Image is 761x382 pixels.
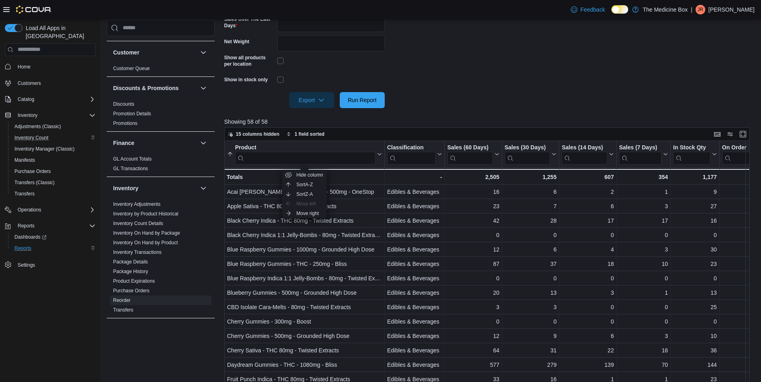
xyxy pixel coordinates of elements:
[113,259,148,265] span: Package Details
[113,298,130,303] a: Reorder
[619,317,668,326] div: 0
[227,187,382,197] div: Acai [PERSON_NAME] CBD Gummies - 500mg - OneStop
[562,216,614,225] div: 17
[11,144,95,154] span: Inventory Manager (Classic)
[113,66,150,71] a: Customer Queue
[14,205,45,215] button: Operations
[505,201,557,211] div: 7
[562,288,614,298] div: 3
[14,146,75,152] span: Inventory Manager (Classic)
[14,78,95,88] span: Customers
[14,221,95,231] span: Reports
[447,144,493,164] div: Sales (60 Days)
[224,38,249,45] label: Net Weight
[562,302,614,312] div: 0
[447,331,499,341] div: 12
[14,260,38,270] a: Settings
[505,144,550,151] div: Sales (30 Days)
[447,360,499,370] div: 577
[14,221,38,231] button: Reports
[643,5,688,14] p: The Medicine Box
[14,191,34,197] span: Transfers
[387,144,436,164] div: Classification
[113,278,155,284] a: Product Expirations
[296,181,313,188] span: Sort A-Z
[698,5,704,14] span: JR
[14,179,55,186] span: Transfers (Classic)
[387,360,442,370] div: Edibles & Beverages
[18,96,34,103] span: Catalog
[11,144,78,154] a: Inventory Manager (Classic)
[199,138,208,148] button: Finance
[113,184,197,192] button: Inventory
[722,317,757,326] div: 0
[722,187,757,197] div: 0
[11,243,95,253] span: Reports
[113,249,162,255] a: Inventory Transactions
[505,144,550,164] div: Sales (30 Days)
[673,273,717,283] div: 0
[113,211,179,217] span: Inventory by Product Historical
[227,172,382,182] div: Totals
[18,207,41,213] span: Operations
[505,346,557,355] div: 31
[113,221,163,226] a: Inventory Count Details
[14,123,61,130] span: Adjustments (Classic)
[447,230,499,240] div: 0
[722,144,757,164] button: On Order
[113,111,151,117] a: Promotion Details
[113,166,148,171] a: GL Transactions
[113,201,160,207] a: Inventory Adjustments
[11,133,52,143] a: Inventory Count
[113,307,133,313] a: Transfers
[619,216,668,225] div: 17
[236,131,280,137] span: 15 columns hidden
[227,216,382,225] div: Black Cherry Indica - THC 80mg - Twisted Extracts
[227,360,382,370] div: Daydream Gummies - THC - 1080mg - Bliss
[619,187,668,197] div: 1
[725,129,735,139] button: Display options
[722,302,757,312] div: 0
[673,230,717,240] div: 0
[227,346,382,355] div: Cherry Sativa - THC 80mg - Twisted Extracts
[722,259,757,269] div: 0
[18,223,34,229] span: Reports
[8,132,99,143] button: Inventory Count
[8,121,99,132] button: Adjustments (Classic)
[387,187,442,197] div: Edibles & Beverages
[562,172,614,182] div: 607
[738,129,748,139] button: Enter fullscreen
[580,6,605,14] span: Feedback
[562,245,614,254] div: 4
[296,201,316,207] span: Move left
[348,96,377,104] span: Run Report
[673,288,717,298] div: 13
[505,331,557,341] div: 9
[18,112,37,119] span: Inventory
[11,122,95,131] span: Adjustments (Classic)
[224,16,274,29] label: Sales Over The Last Days
[18,262,35,268] span: Settings
[447,216,499,225] div: 42
[294,92,329,108] span: Export
[673,302,717,312] div: 25
[113,288,150,294] a: Purchase Orders
[11,122,64,131] a: Adjustments (Classic)
[505,216,557,225] div: 28
[11,155,95,165] span: Manifests
[562,144,614,164] button: Sales (14 Days)
[619,360,668,370] div: 70
[294,131,325,137] span: 1 field sorted
[562,187,614,197] div: 2
[696,5,705,14] div: Jessyka R
[235,144,375,164] div: Product
[11,178,95,187] span: Transfers (Classic)
[11,232,95,242] span: Dashboards
[227,317,382,326] div: Cherry Gummies - 300mg - Boost
[387,288,442,298] div: Edibles & Beverages
[113,139,197,147] button: Finance
[619,346,668,355] div: 16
